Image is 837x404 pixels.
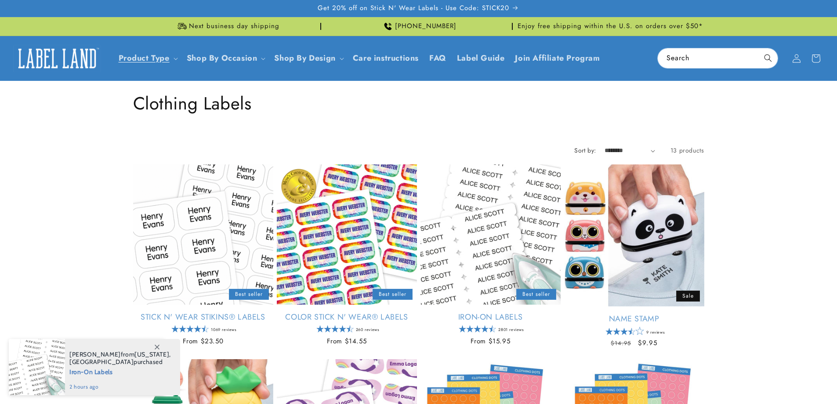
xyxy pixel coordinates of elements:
span: Join Affiliate Program [515,53,600,63]
a: Join Affiliate Program [510,48,605,69]
span: [GEOGRAPHIC_DATA] [69,358,134,366]
summary: Shop By Design [269,48,347,69]
a: Name Stamp [564,314,704,324]
summary: Product Type [113,48,181,69]
h1: Clothing Labels [133,92,704,115]
span: Iron-On Labels [69,366,171,377]
span: 2 hours ago [69,383,171,391]
span: Enjoy free shipping within the U.S. on orders over $50* [518,22,703,31]
a: Iron-On Labels [420,312,561,322]
span: [PERSON_NAME] [69,350,121,358]
span: Care instructions [353,53,419,63]
a: Care instructions [348,48,424,69]
div: Announcement [516,17,704,36]
span: FAQ [429,53,446,63]
span: [US_STATE] [134,350,169,358]
a: Label Land [10,41,105,75]
button: Search [758,48,778,68]
span: from , purchased [69,351,171,366]
a: Shop By Design [274,52,335,64]
a: Label Guide [452,48,510,69]
label: Sort by: [574,146,596,155]
a: Color Stick N' Wear® Labels [277,312,417,322]
a: Product Type [119,52,170,64]
summary: Shop By Occasion [181,48,269,69]
span: Shop By Occasion [187,53,257,63]
span: Label Guide [457,53,505,63]
span: Get 20% off on Stick N' Wear Labels - Use Code: STICK20 [318,4,509,13]
span: Next business day shipping [189,22,279,31]
div: Announcement [133,17,321,36]
a: Stick N' Wear Stikins® Labels [133,312,273,322]
span: 13 products [670,146,704,155]
div: Announcement [325,17,513,36]
img: Label Land [13,45,101,72]
a: FAQ [424,48,452,69]
span: [PHONE_NUMBER] [395,22,457,31]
